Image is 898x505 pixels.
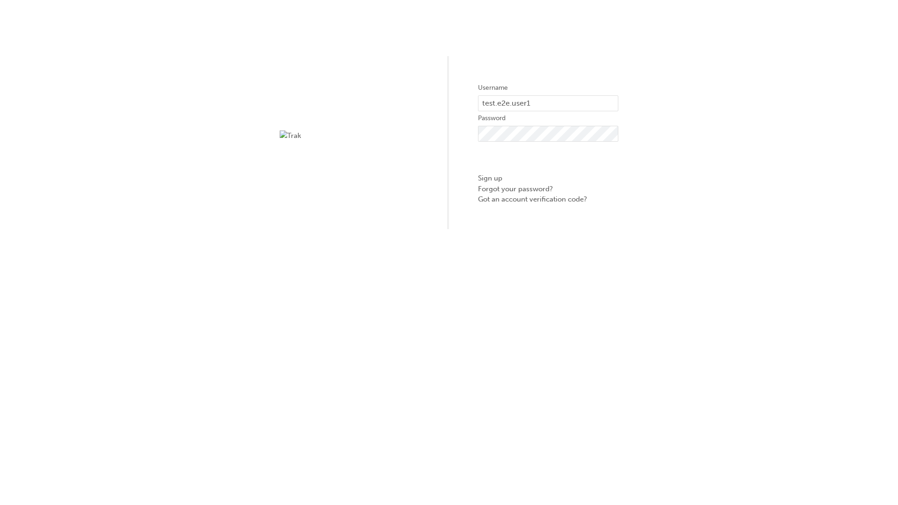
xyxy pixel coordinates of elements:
[478,184,618,195] a: Forgot your password?
[478,194,618,205] a: Got an account verification code?
[478,173,618,184] a: Sign up
[478,149,618,166] button: Sign In
[280,130,420,141] img: Trak
[478,113,618,124] label: Password
[478,82,618,94] label: Username
[478,95,618,111] input: Username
